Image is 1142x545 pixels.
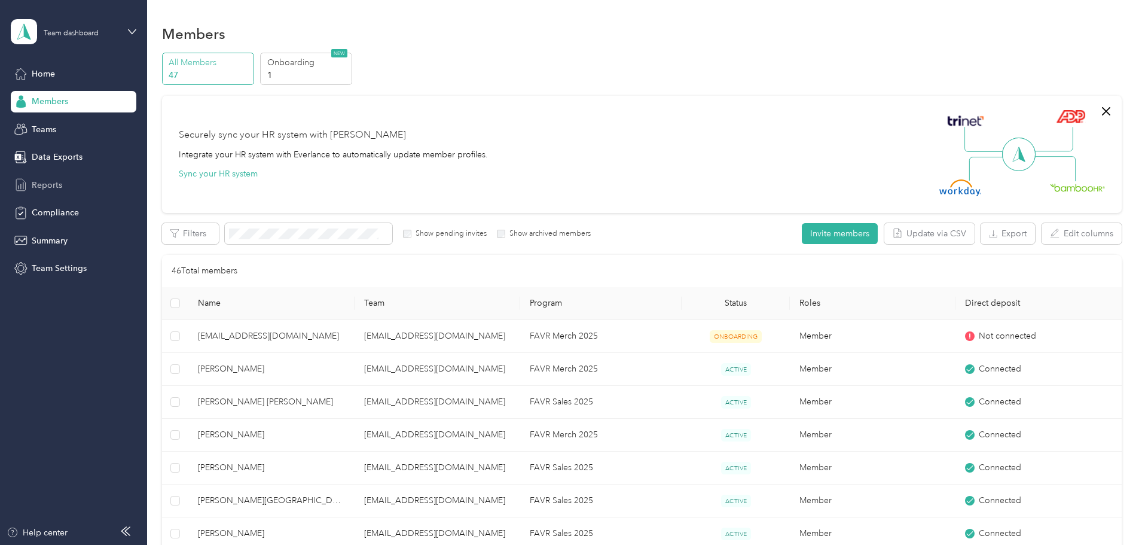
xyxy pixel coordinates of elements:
button: Sync your HR system [179,168,258,180]
span: [EMAIL_ADDRESS][DOMAIN_NAME] [198,330,344,343]
td: FAVR Merch 2025 [520,320,682,353]
span: Compliance [32,206,79,219]
p: 47 [169,69,250,81]
td: jreaid@atlantabev.com [355,320,520,353]
div: Integrate your HR system with Everlance to automatically update member profiles. [179,148,488,161]
th: Roles [790,287,955,320]
span: Name [198,298,344,308]
th: Program [520,287,682,320]
span: Data Exports [32,151,83,163]
button: Export [981,223,1035,244]
td: FAVR Merch 2025 [520,353,682,386]
label: Show archived members [505,229,591,239]
span: Reports [32,179,62,191]
img: Line Right Down [1034,156,1076,182]
td: Brenton A Brown [188,353,354,386]
td: FAVR Merch 2025 [520,419,682,452]
span: [PERSON_NAME] [198,527,344,540]
td: Member [790,419,955,452]
span: ACTIVE [721,528,751,540]
th: Direct deposit [955,287,1121,320]
td: 71285maurice@gmail.com [188,320,354,353]
span: [PERSON_NAME] [198,461,344,474]
th: Status [682,287,789,320]
p: 1 [267,69,349,81]
span: Connected [979,363,1021,376]
td: Gregory S. Valencia [188,485,354,517]
img: Line Right Up [1031,127,1073,152]
img: ADP [1056,109,1085,123]
img: Workday [939,179,981,196]
img: Line Left Up [964,127,1006,153]
img: Line Left Down [969,156,1010,181]
span: ACTIVE [721,495,751,507]
td: Nathan T. Ozbun [188,419,354,452]
td: FAVR Sales 2025 [520,485,682,517]
td: jreaid@atlantabev.com [355,419,520,452]
span: ACTIVE [721,396,751,409]
td: jreaid@atlantabev.com [355,485,520,517]
td: ONBOARDING [682,320,789,353]
p: All Members [169,56,250,69]
button: Filters [162,223,219,244]
h1: Members [162,28,225,40]
td: FAVR Sales 2025 [520,386,682,419]
button: Edit columns [1042,223,1122,244]
td: Michael D Jones [188,452,354,485]
div: Securely sync your HR system with [PERSON_NAME] [179,128,406,142]
td: Member [790,320,955,353]
span: ACTIVE [721,363,751,376]
span: [PERSON_NAME] [198,363,344,376]
span: ONBOARDING [710,330,762,343]
th: Name [188,287,354,320]
td: FAVR Sales 2025 [520,452,682,485]
iframe: Everlance-gr Chat Button Frame [1075,478,1142,545]
span: Home [32,68,55,80]
td: Member [790,452,955,485]
p: 46 Total members [172,264,237,278]
span: Team Settings [32,262,87,275]
span: NEW [331,49,347,57]
td: Colby Thomas Smith [188,386,354,419]
span: Connected [979,395,1021,409]
p: Onboarding [267,56,349,69]
span: [PERSON_NAME] [PERSON_NAME] [198,395,344,409]
button: Invite members [802,223,878,244]
td: Member [790,386,955,419]
span: Summary [32,235,68,247]
span: Connected [979,461,1021,474]
span: Not connected [979,330,1036,343]
td: Member [790,353,955,386]
span: [PERSON_NAME][GEOGRAPHIC_DATA] [198,494,344,507]
button: Help center [7,526,68,539]
span: Connected [979,494,1021,507]
div: Team dashboard [44,30,99,37]
span: Connected [979,527,1021,540]
td: Member [790,485,955,517]
td: jreaid@atlantabev.com [355,386,520,419]
th: Team [355,287,520,320]
label: Show pending invites [411,229,487,239]
span: ACTIVE [721,429,751,442]
span: Teams [32,123,56,136]
td: jreaid@atlantabev.com [355,452,520,485]
button: Update via CSV [884,223,975,244]
span: [PERSON_NAME] [198,428,344,442]
span: Members [32,95,68,108]
td: jreaid@atlantabev.com [355,353,520,386]
img: Trinet [945,112,987,129]
span: ACTIVE [721,462,751,474]
img: BambooHR [1050,183,1105,191]
span: Connected [979,428,1021,442]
